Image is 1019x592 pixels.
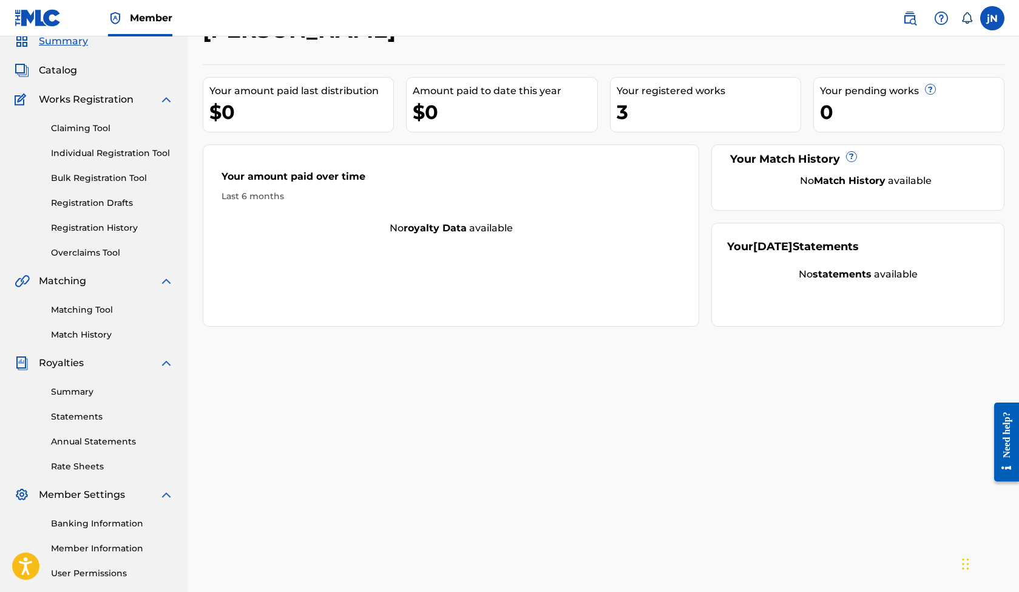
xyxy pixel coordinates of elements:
[820,98,1004,126] div: 0
[39,34,88,49] span: Summary
[962,546,969,582] div: Drag
[159,356,174,370] img: expand
[159,488,174,502] img: expand
[617,98,801,126] div: 3
[51,460,174,473] a: Rate Sheets
[617,84,801,98] div: Your registered works
[39,356,84,370] span: Royalties
[413,84,597,98] div: Amount paid to date this year
[51,222,174,234] a: Registration History
[159,274,174,288] img: expand
[51,435,174,448] a: Annual Statements
[15,63,77,78] a: CatalogCatalog
[51,410,174,423] a: Statements
[15,34,29,49] img: Summary
[108,11,123,26] img: Top Rightsholder
[727,267,989,282] div: No available
[813,268,872,280] strong: statements
[159,92,174,107] img: expand
[203,221,699,236] div: No available
[15,34,88,49] a: SummarySummary
[727,239,859,255] div: Your Statements
[413,98,597,126] div: $0
[51,172,174,185] a: Bulk Registration Tool
[51,147,174,160] a: Individual Registration Tool
[51,567,174,580] a: User Permissions
[209,98,393,126] div: $0
[209,84,393,98] div: Your amount paid last distribution
[847,152,856,162] span: ?
[51,304,174,316] a: Matching Tool
[222,169,680,190] div: Your amount paid over time
[222,190,680,203] div: Last 6 months
[898,6,922,30] a: Public Search
[130,11,172,25] span: Member
[51,542,174,555] a: Member Information
[15,356,29,370] img: Royalties
[742,174,989,188] div: No available
[902,11,917,26] img: search
[39,488,125,502] span: Member Settings
[926,84,935,94] span: ?
[15,274,30,288] img: Matching
[15,488,29,502] img: Member Settings
[929,6,953,30] div: Help
[814,175,885,186] strong: Match History
[15,63,29,78] img: Catalog
[985,390,1019,494] iframe: Resource Center
[51,328,174,341] a: Match History
[727,151,989,168] div: Your Match History
[39,92,134,107] span: Works Registration
[404,222,467,234] strong: royalty data
[15,92,30,107] img: Works Registration
[820,84,1004,98] div: Your pending works
[753,240,793,253] span: [DATE]
[51,197,174,209] a: Registration Drafts
[51,386,174,398] a: Summary
[958,534,1019,592] iframe: Chat Widget
[39,63,77,78] span: Catalog
[39,274,86,288] span: Matching
[51,247,174,259] a: Overclaims Tool
[934,11,949,26] img: help
[51,517,174,530] a: Banking Information
[51,122,174,135] a: Claiming Tool
[961,12,973,24] div: Notifications
[15,9,61,27] img: MLC Logo
[980,6,1004,30] div: User Menu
